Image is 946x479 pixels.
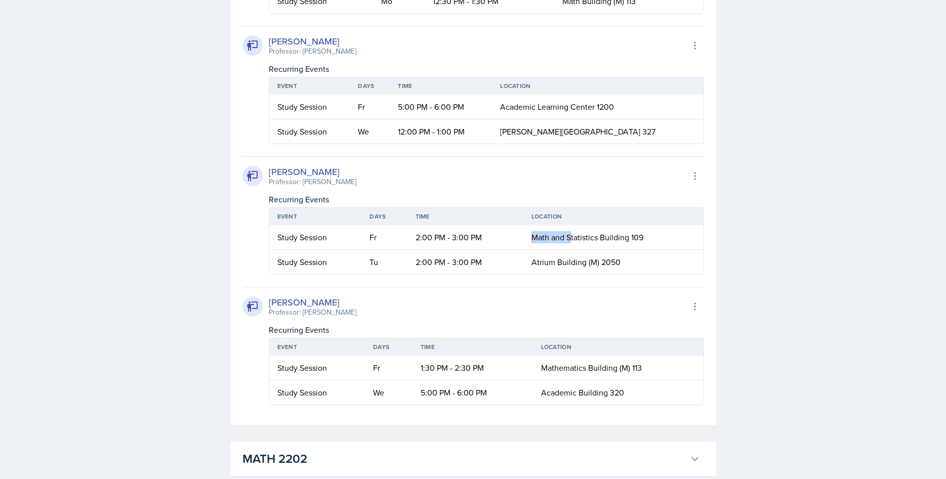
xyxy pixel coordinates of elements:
div: Recurring Events [269,63,704,75]
th: Time [413,338,533,356]
td: Fr [361,225,407,250]
div: Study Session [277,101,342,113]
td: 12:00 PM - 1:00 PM [390,119,492,144]
div: Study Session [277,386,357,399]
div: Study Session [277,231,354,243]
th: Event [269,208,362,225]
th: Days [361,208,407,225]
div: Professor: [PERSON_NAME] [269,46,356,57]
span: Academic Learning Center 1200 [500,101,614,112]
th: Event [269,338,365,356]
td: 1:30 PM - 2:30 PM [413,356,533,380]
div: [PERSON_NAME] [269,34,356,48]
td: Tu [361,250,407,274]
td: We [365,380,413,405]
div: Study Session [277,362,357,374]
div: Study Session [277,256,354,268]
span: Atrium Building (M) 2050 [531,256,621,268]
div: Recurring Events [269,324,704,336]
th: Location [523,208,704,225]
td: We [350,119,390,144]
th: Time [390,77,492,95]
td: Fr [350,95,390,119]
span: Mathematics Building (M) 113 [541,362,642,373]
th: Location [533,338,704,356]
th: Time [407,208,523,225]
td: Fr [365,356,413,380]
div: Professor: [PERSON_NAME] [269,307,356,318]
div: Study Session [277,125,342,138]
td: 5:00 PM - 6:00 PM [413,380,533,405]
th: Location [492,77,703,95]
td: 2:00 PM - 3:00 PM [407,225,523,250]
div: [PERSON_NAME] [269,165,356,179]
div: [PERSON_NAME] [269,295,356,309]
td: 2:00 PM - 3:00 PM [407,250,523,274]
th: Days [365,338,413,356]
td: 5:00 PM - 6:00 PM [390,95,492,119]
div: Recurring Events [269,193,704,205]
span: [PERSON_NAME][GEOGRAPHIC_DATA] 327 [500,126,655,137]
span: Academic Building 320 [541,387,624,398]
h3: MATH 2202 [242,450,686,468]
span: Math and Statistics Building 109 [531,232,643,243]
button: MATH 2202 [240,448,702,470]
th: Days [350,77,390,95]
th: Event [269,77,350,95]
div: Professor: [PERSON_NAME] [269,177,356,187]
